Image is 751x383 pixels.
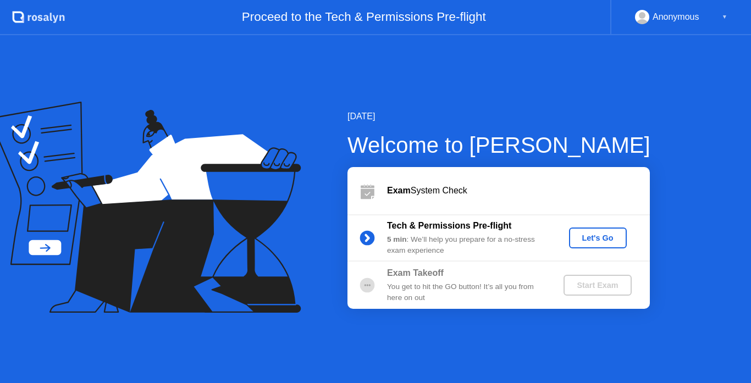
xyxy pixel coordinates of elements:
[347,129,650,162] div: Welcome to [PERSON_NAME]
[564,275,631,296] button: Start Exam
[387,234,545,257] div: : We’ll help you prepare for a no-stress exam experience
[387,186,411,195] b: Exam
[573,234,622,242] div: Let's Go
[387,281,545,304] div: You get to hit the GO button! It’s all you from here on out
[387,184,650,197] div: System Check
[347,110,650,123] div: [DATE]
[568,281,627,290] div: Start Exam
[722,10,727,24] div: ▼
[387,268,444,277] b: Exam Takeoff
[653,10,699,24] div: Anonymous
[569,227,627,248] button: Let's Go
[387,235,407,243] b: 5 min
[387,221,511,230] b: Tech & Permissions Pre-flight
